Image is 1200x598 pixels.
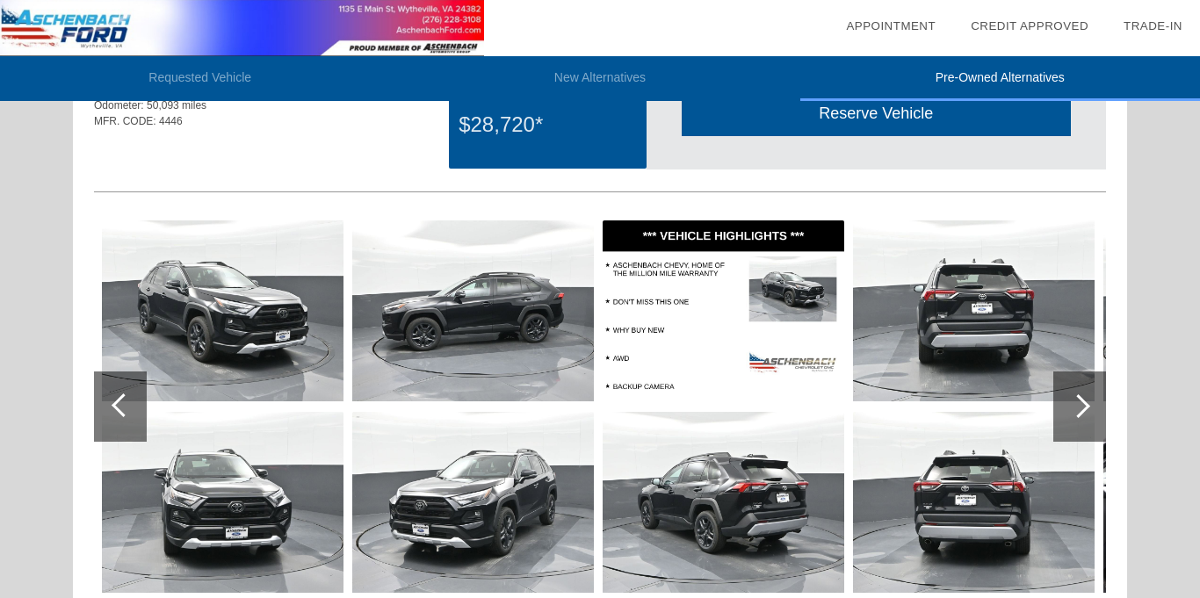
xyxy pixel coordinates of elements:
img: 8.jpg [853,220,1095,401]
a: Trade-In [1124,19,1182,32]
img: 4.jpg [352,220,594,401]
img: 6.jpg [603,220,844,401]
img: 2.jpg [102,220,343,401]
li: New Alternatives [400,56,799,101]
div: Quoted on [DATE] 9:52:34 AM [94,140,1106,168]
img: 3.jpg [102,412,343,593]
div: $28,720* [459,102,636,148]
a: Appointment [846,19,936,32]
a: Credit Approved [971,19,1088,32]
li: Pre-Owned Alternatives [800,56,1200,101]
span: 4446 [159,115,183,127]
img: 7.jpg [603,412,844,593]
img: 9.jpg [853,412,1095,593]
img: 5.jpg [352,412,594,593]
span: MFR. CODE: [94,115,156,127]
